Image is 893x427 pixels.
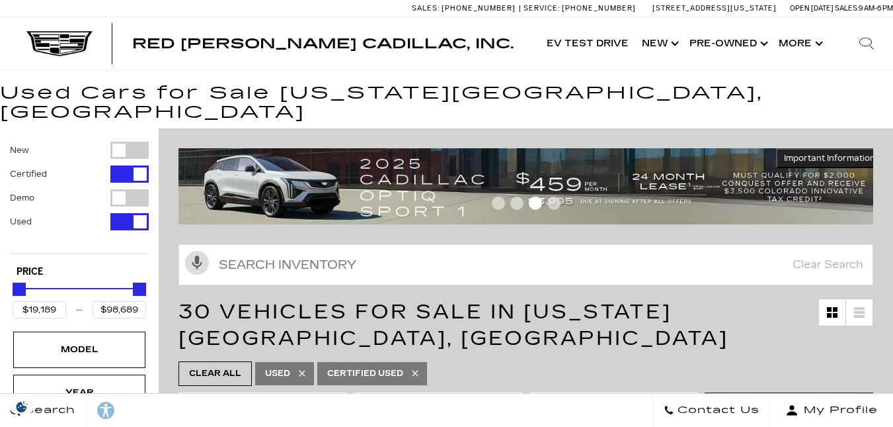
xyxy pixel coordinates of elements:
span: Red [PERSON_NAME] Cadillac, Inc. [132,36,514,52]
a: New [635,17,683,70]
div: Year [46,385,112,400]
div: Minimum Price [13,283,26,296]
label: Used [10,215,32,228]
span: 9 AM-6 PM [859,4,893,13]
a: Sales: [PHONE_NUMBER] [412,5,519,12]
div: Price [13,278,146,318]
span: Important Information [784,153,875,164]
div: Maximum Price [133,283,146,296]
span: Go to slide 3 [529,197,542,210]
div: ModelModel [13,332,145,367]
a: Pre-Owned [683,17,772,70]
span: Sales: [412,4,440,13]
span: [PHONE_NUMBER] [562,4,636,13]
span: Go to slide 1 [492,197,505,210]
a: Service: [PHONE_NUMBER] [519,5,639,12]
div: Model [46,342,112,357]
span: 30 Vehicles for Sale in [US_STATE][GEOGRAPHIC_DATA], [GEOGRAPHIC_DATA] [178,300,728,350]
span: [PHONE_NUMBER] [442,4,516,13]
input: Search Inventory [178,244,873,285]
a: Red [PERSON_NAME] Cadillac, Inc. [132,37,514,50]
button: More [772,17,827,70]
span: My Profile [798,401,878,420]
img: Opt-Out Icon [7,400,37,414]
span: Used [265,365,290,382]
span: Service: [524,4,560,13]
div: YearYear [13,375,145,410]
span: Open [DATE] [790,4,834,13]
input: Minimum [13,301,66,318]
svg: Click to toggle on voice search [185,251,209,275]
img: Cadillac Dark Logo with Cadillac White Text [26,31,93,56]
input: Maximum [93,301,146,318]
h5: Price [17,266,142,278]
span: Go to slide 4 [547,197,561,210]
span: Certified Used [327,365,403,382]
span: Go to slide 2 [510,197,524,210]
a: EV Test Drive [540,17,635,70]
label: Demo [10,191,34,205]
a: Contact Us [653,394,770,427]
span: Clear All [189,365,241,382]
div: Filter by Vehicle Type [10,142,149,254]
button: Open user profile menu [770,394,893,427]
section: Click to Open Cookie Consent Modal [7,400,37,414]
label: New [10,144,29,157]
label: Certified [10,167,47,181]
button: Important Information [776,148,883,168]
span: Contact Us [674,401,759,420]
a: [STREET_ADDRESS][US_STATE] [652,4,777,13]
span: Sales: [835,4,859,13]
span: Search [20,401,75,420]
img: 2508-August-FOM-OPTIQ-Lease9 [178,148,883,224]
